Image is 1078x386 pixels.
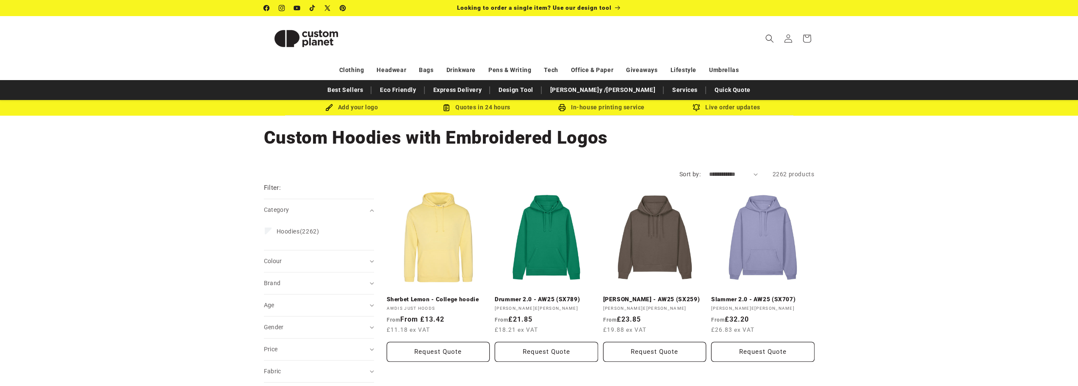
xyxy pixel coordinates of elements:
a: Slammer 2.0 - AW25 (SX707) [711,296,815,303]
a: Bags [419,63,433,78]
summary: Gender (0 selected) [264,317,374,338]
span: 2262 products [773,171,815,178]
a: Headwear [377,63,406,78]
span: Brand [264,280,281,286]
a: Tech [544,63,558,78]
a: Services [668,83,702,97]
button: Request Quote [495,342,598,362]
summary: Colour (0 selected) [264,250,374,272]
a: Design Tool [494,83,538,97]
span: Colour [264,258,282,264]
img: Brush Icon [325,104,333,111]
summary: Age (0 selected) [264,294,374,316]
span: Looking to order a single item? Use our design tool [457,4,612,11]
a: Express Delivery [429,83,486,97]
img: Order updates [693,104,700,111]
button: Request Quote [603,342,707,362]
a: Best Sellers [323,83,367,97]
a: Quick Quote [710,83,755,97]
a: Eco Friendly [376,83,420,97]
summary: Brand (0 selected) [264,272,374,294]
a: [PERSON_NAME]y /[PERSON_NAME] [546,83,660,97]
span: Category [264,206,289,213]
div: Add your logo [289,102,414,113]
span: Fabric [264,368,281,375]
div: Live order updates [664,102,789,113]
summary: Category (0 selected) [264,199,374,221]
img: In-house printing [558,104,566,111]
div: Quotes in 24 hours [414,102,539,113]
div: In-house printing service [539,102,664,113]
a: Giveaways [626,63,657,78]
a: Drummer 2.0 - AW25 (SX789) [495,296,598,303]
summary: Price [264,339,374,360]
img: Custom Planet [264,19,349,58]
a: Sherbet Lemon - College hoodie [387,296,490,303]
span: Age [264,302,274,308]
span: (2262) [277,228,319,235]
span: Gender [264,324,284,330]
a: Clothing [339,63,364,78]
a: Custom Planet [260,16,352,61]
a: Umbrellas [709,63,739,78]
a: Lifestyle [671,63,696,78]
button: Request Quote [711,342,815,362]
summary: Search [760,29,779,48]
span: Hoodies [277,228,300,235]
label: Sort by: [679,171,701,178]
summary: Fabric (0 selected) [264,361,374,382]
a: Pens & Writing [488,63,531,78]
a: [PERSON_NAME] - AW25 (SX259) [603,296,707,303]
button: Request Quote [387,342,490,362]
h1: Custom Hoodies with Embroidered Logos [264,126,815,149]
a: Office & Paper [571,63,613,78]
span: Price [264,346,278,353]
a: Drinkware [446,63,476,78]
h2: Filter: [264,183,281,193]
img: Order Updates Icon [443,104,450,111]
